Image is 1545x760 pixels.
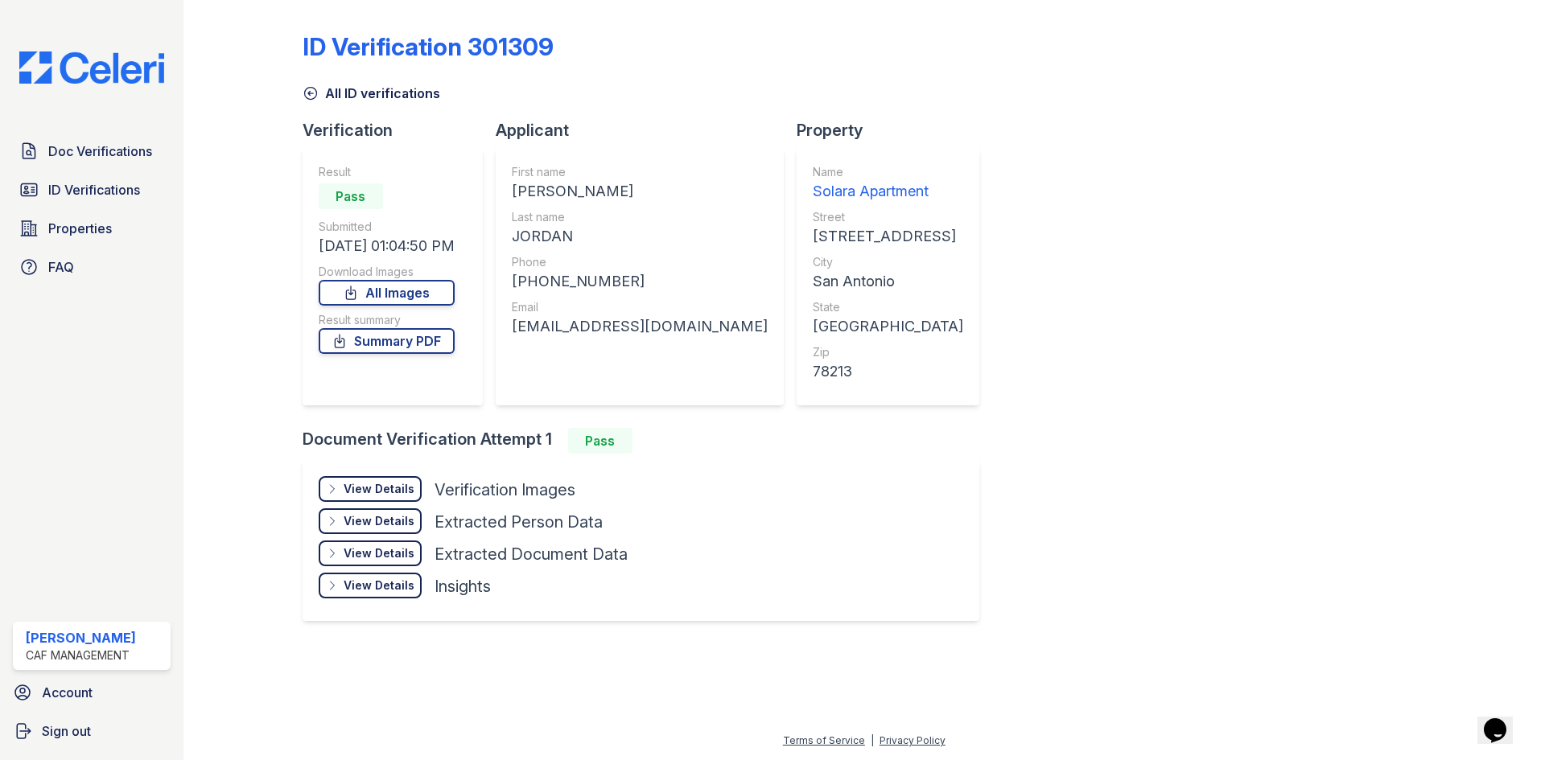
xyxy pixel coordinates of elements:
[512,270,768,293] div: [PHONE_NUMBER]
[48,180,140,199] span: ID Verifications
[344,545,414,561] div: View Details
[6,51,177,84] img: CE_Logo_Blue-a8612792a0a2168367f1c8372b55b34899dd931a85d93a1a3d3e32e68fde9ad4.png
[496,119,797,142] div: Applicant
[303,428,992,454] div: Document Verification Attempt 1
[319,264,455,280] div: Download Images
[435,575,491,598] div: Insights
[319,312,455,328] div: Result summary
[813,299,963,315] div: State
[880,734,946,746] a: Privacy Policy
[871,734,874,746] div: |
[512,299,768,315] div: Email
[13,251,171,283] a: FAQ
[512,164,768,180] div: First name
[813,270,963,293] div: San Antonio
[1477,696,1529,744] iframe: chat widget
[813,225,963,248] div: [STREET_ADDRESS]
[512,209,768,225] div: Last name
[813,209,963,225] div: Street
[303,119,496,142] div: Verification
[48,257,74,277] span: FAQ
[813,254,963,270] div: City
[344,513,414,529] div: View Details
[6,676,177,709] a: Account
[319,164,455,180] div: Result
[319,235,455,257] div: [DATE] 01:04:50 PM
[26,647,136,663] div: CAF Management
[813,164,963,180] div: Name
[512,315,768,338] div: [EMAIL_ADDRESS][DOMAIN_NAME]
[813,344,963,360] div: Zip
[512,225,768,248] div: JORDAN
[42,683,93,702] span: Account
[783,734,865,746] a: Terms of Service
[319,328,455,354] a: Summary PDF
[435,543,628,565] div: Extracted Document Data
[319,219,455,235] div: Submitted
[344,481,414,497] div: View Details
[48,142,152,161] span: Doc Verifications
[303,32,554,61] div: ID Verification 301309
[435,479,575,501] div: Verification Images
[6,715,177,747] a: Sign out
[303,84,440,103] a: All ID verifications
[13,212,171,244] a: Properties
[813,360,963,383] div: 78213
[344,577,414,594] div: View Details
[512,254,768,270] div: Phone
[568,428,632,454] div: Pass
[797,119,992,142] div: Property
[48,219,112,238] span: Properties
[813,315,963,338] div: [GEOGRAPHIC_DATA]
[42,721,91,741] span: Sign out
[512,180,768,203] div: [PERSON_NAME]
[319,280,455,306] a: All Images
[319,183,383,209] div: Pass
[813,164,963,203] a: Name Solara Apartment
[435,511,603,533] div: Extracted Person Data
[13,135,171,167] a: Doc Verifications
[26,628,136,647] div: [PERSON_NAME]
[813,180,963,203] div: Solara Apartment
[13,174,171,206] a: ID Verifications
